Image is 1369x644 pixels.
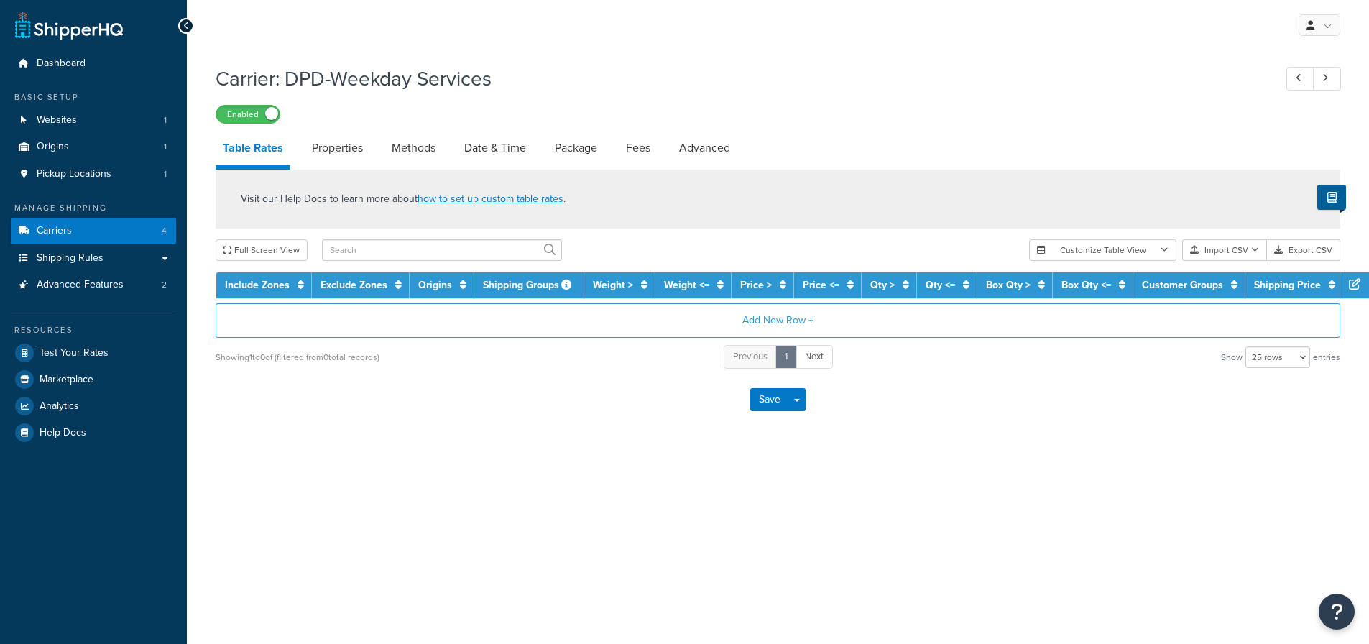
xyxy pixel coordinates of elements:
[1029,239,1176,261] button: Customize Table View
[11,218,176,244] li: Carriers
[418,191,563,206] a: how to set up custom table rates
[11,272,176,298] li: Advanced Features
[216,239,308,261] button: Full Screen View
[37,114,77,126] span: Websites
[37,141,69,153] span: Origins
[37,57,86,70] span: Dashboard
[619,131,658,165] a: Fees
[418,277,452,293] a: Origins
[216,347,379,367] div: Showing 1 to 0 of (filtered from 0 total records)
[11,420,176,446] a: Help Docs
[1061,277,1111,293] a: Box Qty <=
[1319,594,1355,630] button: Open Resource Center
[11,393,176,419] a: Analytics
[40,374,93,386] span: Marketplace
[11,324,176,336] div: Resources
[775,345,797,369] a: 1
[1286,67,1314,91] a: Previous Record
[384,131,443,165] a: Methods
[11,134,176,160] a: Origins1
[164,114,167,126] span: 1
[162,225,167,237] span: 4
[216,65,1260,93] h1: Carrier: DPD-Weekday Services
[672,131,737,165] a: Advanced
[926,277,955,293] a: Qty <=
[457,131,533,165] a: Date & Time
[1313,347,1340,367] span: entries
[11,245,176,272] a: Shipping Rules
[11,161,176,188] a: Pickup Locations1
[805,349,824,363] span: Next
[164,141,167,153] span: 1
[164,168,167,180] span: 1
[11,107,176,134] li: Websites
[593,277,633,293] a: Weight >
[740,277,772,293] a: Price >
[11,161,176,188] li: Pickup Locations
[37,168,111,180] span: Pickup Locations
[1142,277,1223,293] a: Customer Groups
[37,252,103,264] span: Shipping Rules
[724,345,777,369] a: Previous
[1313,67,1341,91] a: Next Record
[1267,239,1340,261] button: Export CSV
[11,107,176,134] a: Websites1
[225,277,290,293] a: Include Zones
[322,239,562,261] input: Search
[733,349,768,363] span: Previous
[796,345,833,369] a: Next
[870,277,895,293] a: Qty >
[474,272,584,298] th: Shipping Groups
[11,340,176,366] a: Test Your Rates
[1221,347,1243,367] span: Show
[305,131,370,165] a: Properties
[241,191,566,207] p: Visit our Help Docs to learn more about .
[216,131,290,170] a: Table Rates
[750,388,789,411] button: Save
[216,106,280,123] label: Enabled
[11,367,176,392] a: Marketplace
[1254,277,1321,293] a: Shipping Price
[162,279,167,291] span: 2
[11,134,176,160] li: Origins
[1182,239,1267,261] button: Import CSV
[321,277,387,293] a: Exclude Zones
[986,277,1031,293] a: Box Qty >
[37,225,72,237] span: Carriers
[11,50,176,77] a: Dashboard
[1317,185,1346,210] button: Show Help Docs
[664,277,709,293] a: Weight <=
[37,279,124,291] span: Advanced Features
[548,131,604,165] a: Package
[803,277,839,293] a: Price <=
[40,427,86,439] span: Help Docs
[11,218,176,244] a: Carriers4
[216,303,1340,338] button: Add New Row +
[11,272,176,298] a: Advanced Features2
[11,202,176,214] div: Manage Shipping
[40,400,79,413] span: Analytics
[11,91,176,103] div: Basic Setup
[40,347,109,359] span: Test Your Rates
